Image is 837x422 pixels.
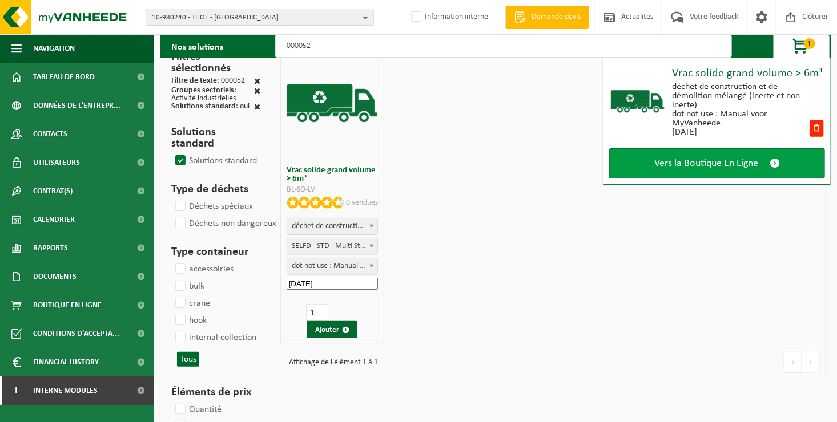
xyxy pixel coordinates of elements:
[173,278,204,295] label: bulk
[33,34,75,63] span: Navigation
[152,9,359,26] span: 10-980240 - THOE - [GEOGRAPHIC_DATA]
[173,215,276,232] label: Déchets non dangereux
[171,77,245,87] div: : 000052
[287,218,378,235] span: déchet de construction et de démolition mélangé (inerte et non inerte)
[672,128,808,137] div: [DATE]
[306,304,328,321] input: 1
[33,348,99,376] span: Financial History
[33,120,67,148] span: Contacts
[33,291,102,319] span: Boutique en ligne
[33,319,119,348] span: Conditions d'accepta...
[346,197,378,209] p: 0 vendues
[173,329,256,346] label: internal collection
[529,11,584,23] span: Demande devis
[171,86,234,95] span: Groupes sectoriels
[171,124,260,152] h3: Solutions standard
[287,258,378,275] span: dot not use : Manual voor MyVanheede
[33,205,75,234] span: Calendrier
[146,9,374,26] button: 10-980240 - THOE - [GEOGRAPHIC_DATA]
[173,152,257,169] label: Solutions standard
[284,55,381,152] img: BL-SO-LV
[173,401,222,418] label: Quantité
[672,109,808,128] div: dot not use : Manual voor MyVanheede
[171,76,217,85] span: Filtre de texte
[654,157,758,169] span: Vers la Boutique En Ligne
[171,244,260,261] h3: Type containeur
[171,48,260,77] h3: Filtres sélectionnés
[171,87,254,103] div: : Activité industrielles
[287,278,378,290] input: Date de début
[672,68,825,79] div: Vrac solide grand volume > 6m³
[609,73,666,130] img: BL-SO-LV
[307,321,357,338] button: Ajouter
[409,9,488,26] label: Information interne
[173,295,210,312] label: crane
[804,38,815,49] span: 1
[177,352,199,367] button: Tous
[11,376,22,405] span: I
[672,82,808,109] div: déchet de construction et de démolition mélangé (inerte et non inerte)
[33,148,80,177] span: Utilisateurs
[171,384,260,401] h3: Éléments de prix
[287,186,378,194] div: BL-SO-LV
[33,234,68,262] span: Rapports
[33,262,77,291] span: Documents
[33,376,98,405] span: Interne modules
[287,238,378,255] span: SELFD - STD - Multi Stream - Trtmt/wu (SP-M-000052)
[505,6,589,29] a: Demande devis
[33,91,120,120] span: Données de l'entrepr...
[773,35,830,58] button: 1
[275,35,732,58] input: Chercher
[171,103,250,112] div: : oui
[287,258,377,274] span: dot not use : Manual voor MyVanheede
[173,198,253,215] label: Déchets spéciaux
[287,238,377,254] span: SELFD - STD - Multi Stream - Trtmt/wu (SP-M-000052)
[171,102,236,111] span: Solutions standard
[287,166,378,183] h3: Vrac solide grand volume > 6m³
[33,63,95,91] span: Tableau de bord
[33,177,73,205] span: Contrat(s)
[609,148,825,178] a: Vers la Boutique En Ligne
[287,218,377,234] span: déchet de construction et de démolition mélangé (inerte et non inerte)
[171,181,260,198] h3: Type de déchets
[173,261,234,278] label: accessoiries
[173,312,207,329] label: hook
[160,35,235,58] h2: Nos solutions
[283,353,378,372] div: Affichage de l'élément 1 à 1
